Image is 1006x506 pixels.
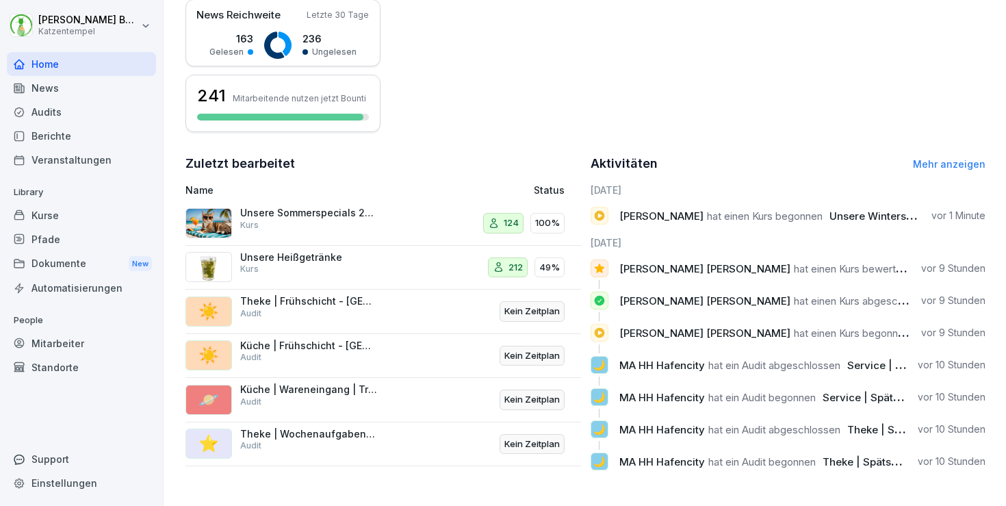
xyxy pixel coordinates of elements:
h2: Aktivitäten [591,154,658,173]
span: [PERSON_NAME] [PERSON_NAME] [619,327,790,340]
a: Unsere Sommerspecials 2025Kurs124100% [185,201,581,246]
span: hat ein Audit begonnen [708,455,816,468]
p: 🌙 [593,355,606,375]
p: Audit [240,351,261,364]
p: 🌙 [593,388,606,407]
p: vor 9 Stunden [921,262,985,275]
div: Dokumente [7,251,156,277]
span: MA HH Hafencity [619,455,705,468]
a: DokumenteNew [7,251,156,277]
p: Audit [240,396,261,408]
p: Kurs [240,263,259,275]
p: Ungelesen [312,46,357,58]
h6: [DATE] [591,183,986,197]
a: Automatisierungen [7,276,156,300]
p: vor 1 Minute [931,209,985,223]
p: vor 10 Stunden [918,390,985,404]
p: Theke | Frühschicht - [GEOGRAPHIC_DATA] [240,295,377,307]
h2: Zuletzt bearbeitet [185,154,581,173]
h3: 241 [197,84,226,107]
a: 🪐Küche | Wareneingang | Transgourmet - [GEOGRAPHIC_DATA]AuditKein Zeitplan [185,378,581,422]
p: 212 [508,261,523,275]
span: hat ein Audit begonnen [708,391,816,404]
p: vor 9 Stunden [921,294,985,307]
p: Mitarbeitende nutzen jetzt Bounti [233,93,366,103]
p: Küche | Frühschicht - [GEOGRAPHIC_DATA] [240,340,377,352]
p: Theke | Wochenaufgaben - [GEOGRAPHIC_DATA] [240,428,377,440]
p: Kein Zeitplan [504,438,560,451]
p: vor 9 Stunden [921,326,985,340]
a: ☀️Küche | Frühschicht - [GEOGRAPHIC_DATA]AuditKein Zeitplan [185,334,581,379]
p: Katzentempel [38,27,138,36]
p: Kein Zeitplan [504,349,560,363]
p: People [7,309,156,331]
span: Theke | Spätschicht - Hafencity [847,423,1005,436]
p: Status [534,183,565,197]
a: Mitarbeiter [7,331,156,355]
p: Unsere Sommerspecials 2025 [240,207,377,219]
p: Library [7,181,156,203]
p: [PERSON_NAME] Benedix [38,14,138,26]
p: Audit [240,307,261,320]
p: 163 [209,31,253,46]
p: ⭐ [198,431,219,456]
span: hat ein Audit abgeschlossen [708,359,840,372]
span: Unsere Winterspecials 2025/26 [829,210,986,223]
p: Audit [240,440,261,452]
a: Audits [7,100,156,124]
span: hat einen Kurs begonnen [707,210,823,223]
a: Veranstaltungen [7,148,156,172]
p: 49% [539,261,560,275]
span: MA HH Hafencity [619,359,705,372]
p: vor 10 Stunden [918,358,985,372]
p: 🌙 [593,452,606,471]
a: Mehr anzeigen [913,158,985,170]
a: Kurse [7,203,156,227]
a: Standorte [7,355,156,379]
img: tq9m61t15lf2zt9mx622xkq2.png [185,208,232,238]
a: ⭐Theke | Wochenaufgaben - [GEOGRAPHIC_DATA]AuditKein Zeitplan [185,422,581,467]
span: Service | Spätschicht - Hafencity [823,391,988,404]
a: Unsere HeißgetränkeKurs21249% [185,246,581,290]
p: Kein Zeitplan [504,305,560,318]
img: h4jpfmohrvkvvnkn07ik53sv.png [185,252,232,282]
p: 100% [535,216,560,230]
p: vor 10 Stunden [918,422,985,436]
span: [PERSON_NAME] [PERSON_NAME] [619,294,790,307]
a: Home [7,52,156,76]
p: 236 [302,31,357,46]
span: hat ein Audit abgeschlossen [708,423,840,436]
a: ☀️Theke | Frühschicht - [GEOGRAPHIC_DATA]AuditKein Zeitplan [185,290,581,334]
p: Unsere Heißgetränke [240,251,377,264]
span: [PERSON_NAME] [PERSON_NAME] [619,262,790,275]
div: New [129,256,152,272]
span: hat einen Kurs bewertet [794,262,905,275]
span: MA HH Hafencity [619,391,705,404]
p: 🌙 [593,420,606,439]
div: Support [7,447,156,471]
p: 124 [504,216,519,230]
span: [PERSON_NAME] [619,210,704,223]
p: vor 10 Stunden [918,455,985,468]
p: ☀️ [198,299,219,324]
a: News [7,76,156,100]
h6: [DATE] [591,236,986,250]
p: ☀️ [198,343,219,368]
a: Pfade [7,227,156,251]
p: Name [185,183,427,197]
p: Küche | Wareneingang | Transgourmet - [GEOGRAPHIC_DATA] [240,383,377,396]
span: MA HH Hafencity [619,423,705,436]
a: Berichte [7,124,156,148]
span: hat einen Kurs abgeschlossen [794,294,934,307]
a: Einstellungen [7,471,156,495]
